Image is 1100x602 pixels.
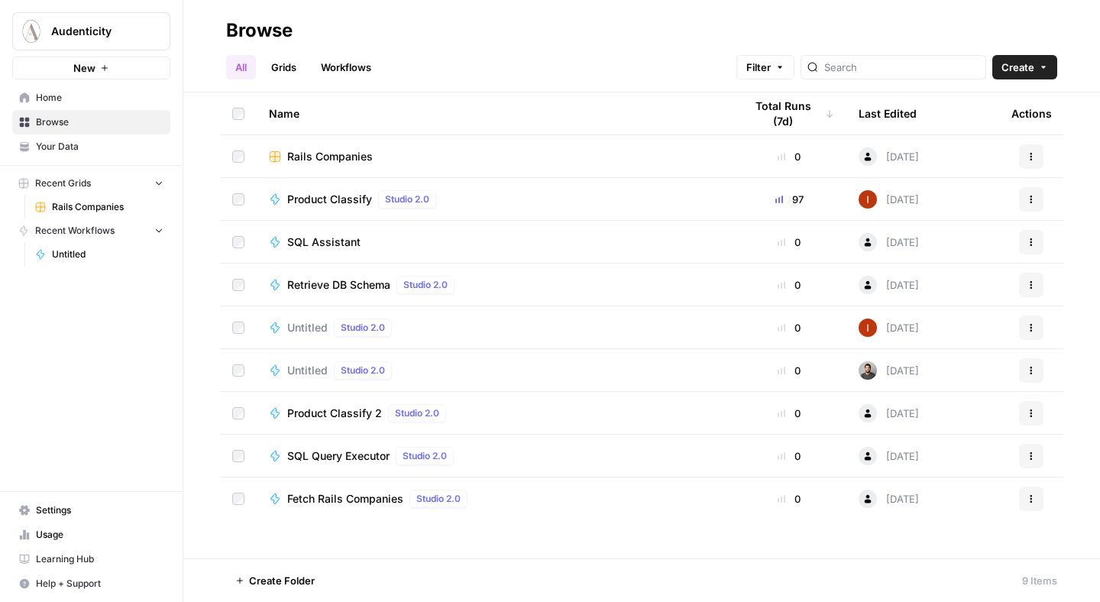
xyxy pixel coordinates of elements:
[395,406,439,420] span: Studio 2.0
[403,278,448,292] span: Studio 2.0
[35,176,91,190] span: Recent Grids
[744,235,834,250] div: 0
[52,248,163,261] span: Untitled
[341,321,385,335] span: Studio 2.0
[859,92,917,134] div: Last Edited
[287,406,382,421] span: Product Classify 2
[859,404,919,422] div: [DATE]
[312,55,380,79] a: Workflows
[859,319,877,337] img: jcra46v0zyqi1uuzj0hogg3s7xmy
[262,55,306,79] a: Grids
[287,149,373,164] span: Rails Companies
[403,449,447,463] span: Studio 2.0
[12,219,170,242] button: Recent Workflows
[859,190,877,209] img: jcra46v0zyqi1uuzj0hogg3s7xmy
[36,91,163,105] span: Home
[992,55,1057,79] button: Create
[269,149,720,164] a: Rails Companies
[12,498,170,523] a: Settings
[12,134,170,159] a: Your Data
[287,491,403,507] span: Fetch Rails Companies
[744,363,834,378] div: 0
[859,319,919,337] div: [DATE]
[36,140,163,154] span: Your Data
[287,448,390,464] span: SQL Query Executor
[269,92,720,134] div: Name
[226,18,293,43] div: Browse
[52,200,163,214] span: Rails Companies
[249,573,315,588] span: Create Folder
[736,55,794,79] button: Filter
[287,235,361,250] span: SQL Assistant
[18,18,45,45] img: Audenticity Logo
[746,60,771,75] span: Filter
[287,192,372,207] span: Product Classify
[859,490,919,508] div: [DATE]
[12,110,170,134] a: Browse
[12,12,170,50] button: Workspace: Audenticity
[824,60,979,75] input: Search
[859,276,919,294] div: [DATE]
[341,364,385,377] span: Studio 2.0
[269,404,720,422] a: Product Classify 2Studio 2.0
[36,503,163,517] span: Settings
[744,491,834,507] div: 0
[744,448,834,464] div: 0
[12,86,170,110] a: Home
[744,92,834,134] div: Total Runs (7d)
[287,320,328,335] span: Untitled
[12,547,170,571] a: Learning Hub
[1022,573,1057,588] div: 9 Items
[226,55,256,79] a: All
[269,319,720,337] a: UntitledStudio 2.0
[12,571,170,596] button: Help + Support
[73,60,95,76] span: New
[859,361,919,380] div: [DATE]
[287,277,390,293] span: Retrieve DB Schema
[36,552,163,566] span: Learning Hub
[36,577,163,591] span: Help + Support
[269,190,720,209] a: Product ClassifyStudio 2.0
[859,361,877,380] img: 16hj2zu27bdcdvv6x26f6v9ttfr9
[269,276,720,294] a: Retrieve DB SchemaStudio 2.0
[28,242,170,267] a: Untitled
[269,447,720,465] a: SQL Query ExecutorStudio 2.0
[12,523,170,547] a: Usage
[28,195,170,219] a: Rails Companies
[1001,60,1034,75] span: Create
[51,24,144,39] span: Audenticity
[269,235,720,250] a: SQL Assistant
[744,192,834,207] div: 97
[744,320,834,335] div: 0
[1011,92,1052,134] div: Actions
[35,224,115,238] span: Recent Workflows
[287,363,328,378] span: Untitled
[744,149,834,164] div: 0
[859,147,919,166] div: [DATE]
[385,193,429,206] span: Studio 2.0
[12,57,170,79] button: New
[859,447,919,465] div: [DATE]
[859,233,919,251] div: [DATE]
[859,190,919,209] div: [DATE]
[36,115,163,129] span: Browse
[744,277,834,293] div: 0
[269,490,720,508] a: Fetch Rails CompaniesStudio 2.0
[269,361,720,380] a: UntitledStudio 2.0
[416,492,461,506] span: Studio 2.0
[744,406,834,421] div: 0
[36,528,163,542] span: Usage
[12,172,170,195] button: Recent Grids
[226,568,324,593] button: Create Folder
